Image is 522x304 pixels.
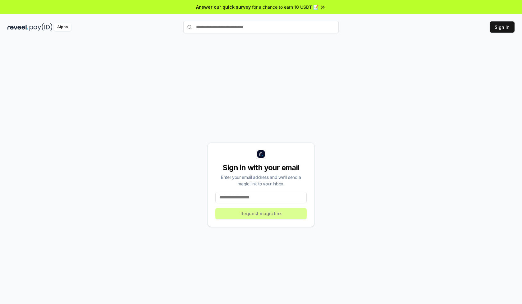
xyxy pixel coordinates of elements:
[215,174,307,187] div: Enter your email address and we’ll send a magic link to your inbox.
[196,4,251,10] span: Answer our quick survey
[215,163,307,173] div: Sign in with your email
[30,23,53,31] img: pay_id
[7,23,28,31] img: reveel_dark
[252,4,318,10] span: for a chance to earn 10 USDT 📝
[54,23,71,31] div: Alpha
[490,21,515,33] button: Sign In
[257,150,265,158] img: logo_small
